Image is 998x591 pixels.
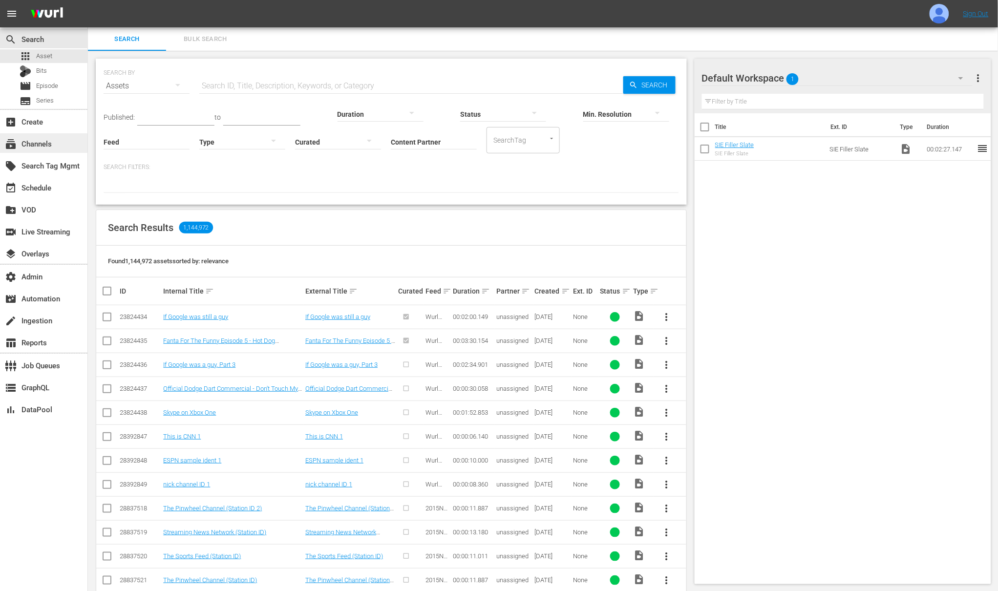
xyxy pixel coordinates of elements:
[205,287,214,295] span: sort
[5,404,17,416] span: DataPool
[573,481,597,488] div: None
[496,361,529,368] span: unassigned
[425,409,442,431] span: Wurl HLS Test
[633,285,652,297] div: Type
[496,285,531,297] div: Partner
[496,385,529,392] span: unassigned
[661,503,673,514] span: more_vert
[573,457,597,464] div: None
[496,457,529,464] span: unassigned
[104,72,190,100] div: Assets
[826,137,896,161] td: SIE Filler Slate
[573,287,597,295] div: Ext. ID
[453,552,493,560] div: 00:00:11.011
[633,430,645,442] span: Video
[163,361,235,368] a: If Google was a guy, Part 3
[977,143,988,154] span: reorder
[650,287,658,295] span: sort
[930,4,949,23] img: photo.jpg
[120,528,160,536] div: 28837519
[5,34,17,45] span: Search
[453,505,493,512] div: 00:00:11.887
[453,576,493,584] div: 00:00:11.887
[443,287,451,295] span: sort
[633,478,645,489] span: Video
[496,433,529,440] span: unassigned
[5,315,17,327] span: Ingestion
[163,576,257,584] a: The Pinwheel Channel (Station ID)
[305,481,352,488] a: nick channel ID 1
[453,361,493,368] div: 00:02:34.901
[521,287,530,295] span: sort
[36,66,47,76] span: Bits
[120,457,160,464] div: 28392848
[120,313,160,320] div: 23824434
[633,310,645,322] span: Video
[20,50,31,62] span: Asset
[36,81,58,91] span: Episode
[573,576,597,584] div: None
[104,163,679,171] p: Search Filters:
[5,138,17,150] span: Channels
[481,287,490,295] span: sort
[5,382,17,394] span: GraphQL
[573,505,597,512] div: None
[5,160,17,172] span: Search Tag Mgmt
[425,361,442,383] span: Wurl HLS Test
[453,481,493,488] div: 00:00:08.360
[108,222,173,233] span: Search Results
[633,549,645,561] span: Video
[120,576,160,584] div: 28837521
[638,76,676,94] span: Search
[633,358,645,370] span: Video
[661,359,673,371] span: more_vert
[661,455,673,466] span: more_vert
[894,113,921,141] th: Type
[163,552,241,560] a: The Sports Feed (Station ID)
[655,377,679,401] button: more_vert
[20,80,31,92] span: Episode
[561,287,570,295] span: sort
[661,479,673,490] span: more_vert
[786,69,799,89] span: 1
[496,313,529,320] span: unassigned
[305,313,370,320] a: If Google was still a guy
[163,385,302,400] a: Official Dodge Dart Commercial - Don't Touch My Dart
[661,431,673,443] span: more_vert
[305,433,343,440] a: This is CNN 1
[5,337,17,349] span: Reports
[972,66,984,90] button: more_vert
[453,385,493,392] div: 00:00:30.058
[573,433,597,440] div: None
[425,481,448,503] span: Wurl Channel IDs
[172,34,238,45] span: Bulk Search
[214,113,221,121] span: to
[972,72,984,84] span: more_vert
[398,287,423,295] div: Curated
[120,409,160,416] div: 23824438
[623,76,676,94] button: Search
[453,528,493,536] div: 00:00:13.180
[825,113,894,141] th: Ext. ID
[120,385,160,392] div: 23824437
[496,481,529,488] span: unassigned
[661,383,673,395] span: more_vert
[923,137,977,161] td: 00:02:27.147
[535,528,570,536] div: [DATE]
[120,505,160,512] div: 28837518
[305,337,395,352] a: Fanta For The Funny Episode 5 - Hot Dog Microphone
[535,361,570,368] div: [DATE]
[453,285,493,297] div: Duration
[305,361,378,368] a: If Google was a guy, Part 3
[349,287,358,295] span: sort
[715,141,754,148] a: SIE Filler Slate
[661,407,673,419] span: more_vert
[5,182,17,194] span: Schedule
[23,2,70,25] img: ans4CAIJ8jUAAAAAAAAAAAAAAAAAAAAAAAAgQb4GAAAAAAAAAAAAAAAAAAAAAAAAJMjXAAAAAAAAAAAAAAAAAAAAAAAAgAT5G...
[633,454,645,465] span: Video
[496,505,529,512] span: unassigned
[425,313,442,335] span: Wurl HLS Test
[425,457,448,479] span: Wurl Channel IDs
[655,521,679,544] button: more_vert
[5,204,17,216] span: VOD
